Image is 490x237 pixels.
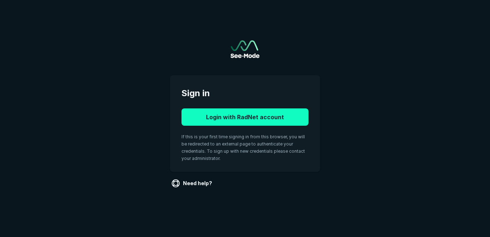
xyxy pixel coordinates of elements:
[181,87,309,100] span: Sign in
[181,108,309,126] button: Login with RadNet account
[231,40,259,58] a: Go to sign in
[231,40,259,58] img: See-Mode Logo
[170,178,215,189] a: Need help?
[181,134,305,161] span: If this is your first time signing in from this browser, you will be redirected to an external pa...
